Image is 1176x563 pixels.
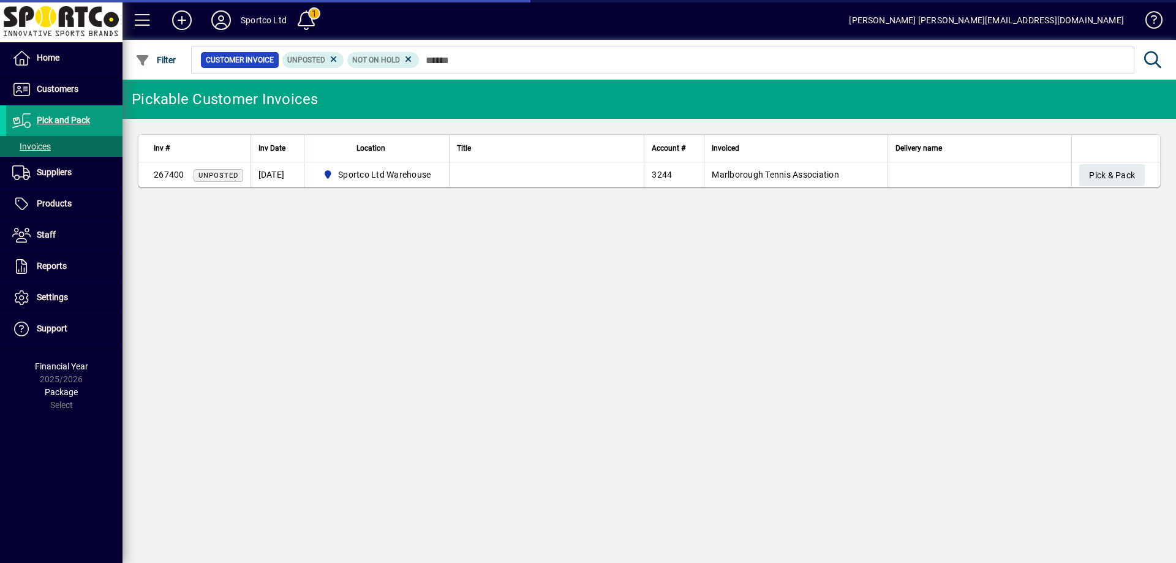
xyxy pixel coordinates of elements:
span: Suppliers [37,167,72,177]
td: [DATE] [251,162,304,187]
span: Package [45,387,78,397]
div: Inv Date [258,142,296,155]
a: Home [6,43,123,74]
span: Invoices [12,142,51,151]
span: Reports [37,261,67,271]
span: Filter [135,55,176,65]
div: Inv # [154,142,243,155]
mat-chip: Hold Status: Not On Hold [347,52,419,68]
span: Title [457,142,471,155]
div: Account # [652,142,696,155]
div: Location [312,142,442,155]
span: Staff [37,230,56,240]
span: Not On Hold [352,56,400,64]
button: Pick & Pack [1079,164,1145,186]
div: Sportco Ltd [241,10,287,30]
a: Reports [6,251,123,282]
span: Products [37,198,72,208]
span: Account # [652,142,685,155]
div: Delivery name [895,142,1064,155]
div: Title [457,142,636,155]
span: Inv # [154,142,170,155]
a: Suppliers [6,157,123,188]
a: Support [6,314,123,344]
span: Support [37,323,67,333]
span: Customers [37,84,78,94]
mat-chip: Customer Invoice Status: Unposted [282,52,344,68]
span: Location [356,142,385,155]
span: Unposted [287,56,325,64]
span: Sportco Ltd Warehouse [338,168,431,181]
button: Filter [132,49,179,71]
span: Customer Invoice [206,54,274,66]
span: Pick and Pack [37,115,90,125]
span: Unposted [198,172,238,179]
span: Pick & Pack [1089,165,1135,186]
a: Invoices [6,136,123,157]
div: Invoiced [712,142,880,155]
a: Settings [6,282,123,313]
span: 3244 [652,170,672,179]
span: Marlborough Tennis Association [712,170,839,179]
span: Invoiced [712,142,739,155]
span: 267400 [154,170,184,179]
a: Customers [6,74,123,105]
span: Home [37,53,59,62]
span: Delivery name [895,142,942,155]
button: Profile [202,9,241,31]
div: Pickable Customer Invoices [132,89,318,109]
div: [PERSON_NAME] [PERSON_NAME][EMAIL_ADDRESS][DOMAIN_NAME] [849,10,1124,30]
span: Financial Year [35,361,88,371]
span: Inv Date [258,142,285,155]
a: Knowledge Base [1136,2,1161,42]
a: Products [6,189,123,219]
span: Sportco Ltd Warehouse [318,167,436,182]
span: Settings [37,292,68,302]
a: Staff [6,220,123,251]
button: Add [162,9,202,31]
